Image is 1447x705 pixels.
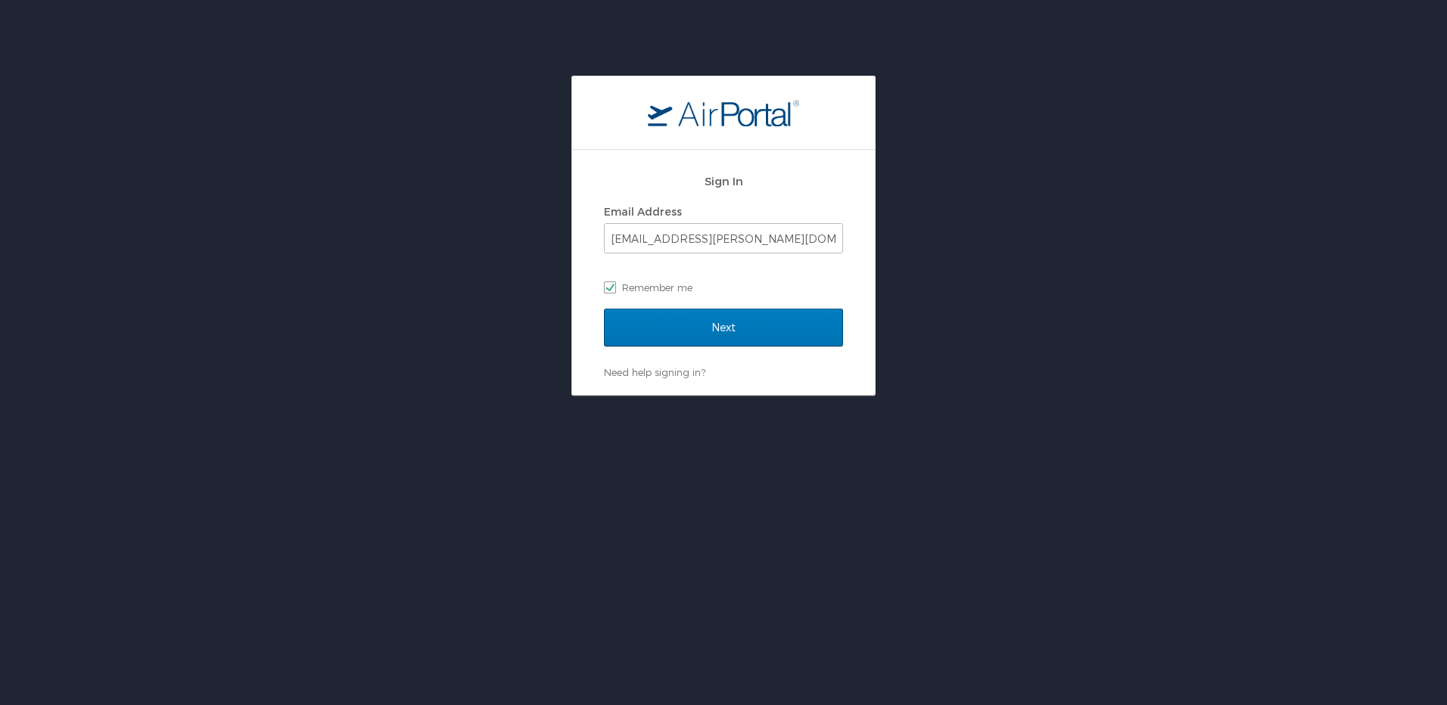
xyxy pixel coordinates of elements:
h2: Sign In [604,172,843,190]
a: Need help signing in? [604,366,705,378]
label: Email Address [604,205,682,218]
img: logo [648,99,799,126]
label: Remember me [604,276,843,299]
input: Next [604,309,843,346]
